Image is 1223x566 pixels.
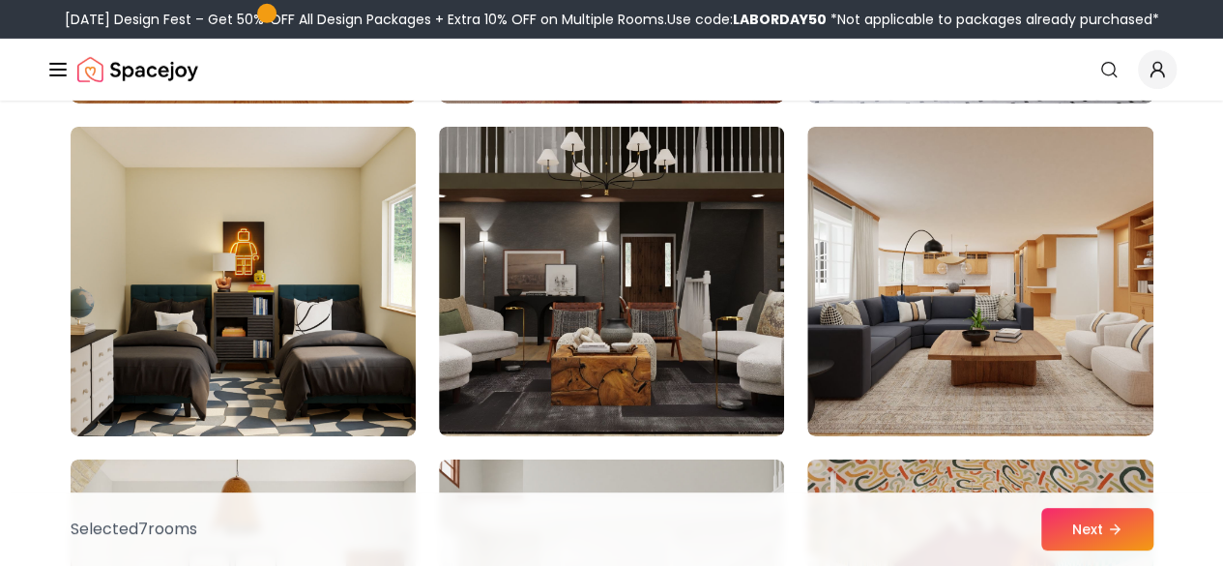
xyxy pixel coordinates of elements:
img: Spacejoy Logo [77,50,198,89]
a: Spacejoy [77,50,198,89]
nav: Global [46,39,1177,101]
img: Room room-96 [807,127,1152,436]
img: Room room-94 [71,127,416,436]
div: [DATE] Design Fest – Get 50% OFF All Design Packages + Extra 10% OFF on Multiple Rooms. [65,10,1159,29]
button: Next [1041,508,1153,551]
b: LABORDAY50 [733,10,827,29]
span: Use code: [667,10,827,29]
img: Room room-95 [439,127,784,436]
p: Selected 7 room s [71,518,197,541]
span: *Not applicable to packages already purchased* [827,10,1159,29]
